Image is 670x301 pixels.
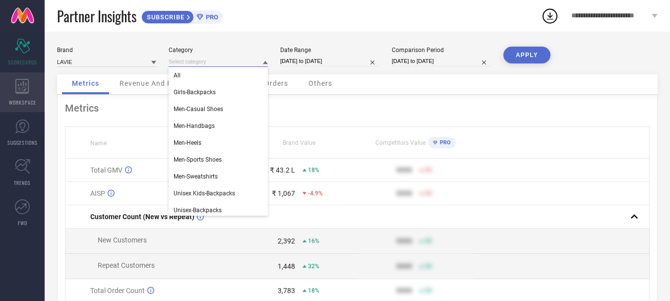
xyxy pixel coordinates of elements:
div: ₹ 43.2 L [270,166,295,174]
span: 18% [308,287,319,294]
div: 2,392 [278,237,295,245]
span: 50 [425,190,432,197]
span: 18% [308,167,319,174]
span: Unisex Kids-Backpacks [174,190,235,197]
div: Metrics [65,102,650,114]
span: Men-Sports Shoes [174,156,222,163]
span: Men-Handbags [174,122,215,129]
span: SCORECARDS [8,59,37,66]
span: 50 [425,287,432,294]
span: Revenue And Pricing [120,79,192,87]
div: Brand [57,47,156,54]
div: All [169,67,268,84]
span: TRENDS [14,179,31,186]
span: SUGGESTIONS [7,139,38,146]
span: Girls-Backpacks [174,89,216,96]
div: 9999 [396,262,412,270]
span: All [174,72,181,79]
input: Select comparison period [392,56,491,66]
span: Men-Sweatshirts [174,173,218,180]
div: Men-Heels [169,134,268,151]
div: ₹ 1,067 [272,189,295,197]
div: 3,783 [278,287,295,295]
a: SUBSCRIBEPRO [141,8,223,24]
div: Category [169,47,268,54]
div: Men-Casual Shoes [169,101,268,118]
div: Open download list [541,7,559,25]
span: Brand Value [283,139,315,146]
span: Partner Insights [57,6,136,26]
div: 9999 [396,287,412,295]
span: PRO [203,13,218,21]
span: FWD [18,219,27,227]
span: Competitors Value [375,139,426,146]
span: 50 [425,167,432,174]
div: 9999 [396,166,412,174]
div: Men-Handbags [169,118,268,134]
input: Select category [169,57,268,67]
span: Men-Heels [174,139,201,146]
span: SUBSCRIBE [142,13,187,21]
div: Men-Sweatshirts [169,168,268,185]
button: APPLY [503,47,550,63]
span: 50 [425,263,432,270]
span: Others [308,79,332,87]
div: Unisex Kids-Backpacks [169,185,268,202]
div: 9999 [396,189,412,197]
div: Girls-Backpacks [169,84,268,101]
span: Name [90,140,107,147]
div: Comparison Period [392,47,491,54]
span: 16% [308,238,319,244]
span: AISP [90,189,105,197]
span: Men-Casual Shoes [174,106,223,113]
div: 1,448 [278,262,295,270]
span: WORKSPACE [9,99,36,106]
span: -4.9% [308,190,323,197]
span: Repeat Customers [98,261,155,269]
div: Date Range [280,47,379,54]
span: Metrics [72,79,99,87]
span: 50 [425,238,432,244]
input: Select date range [280,56,379,66]
span: New Customers [98,236,147,244]
span: Unisex-Backpacks [174,207,222,214]
div: Unisex-Backpacks [169,202,268,219]
span: Total GMV [90,166,122,174]
span: Customer Count (New vs Repeat) [90,213,194,221]
span: 32% [308,263,319,270]
div: Men-Sports Shoes [169,151,268,168]
span: Total Order Count [90,287,145,295]
div: 9999 [396,237,412,245]
span: PRO [437,139,451,146]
